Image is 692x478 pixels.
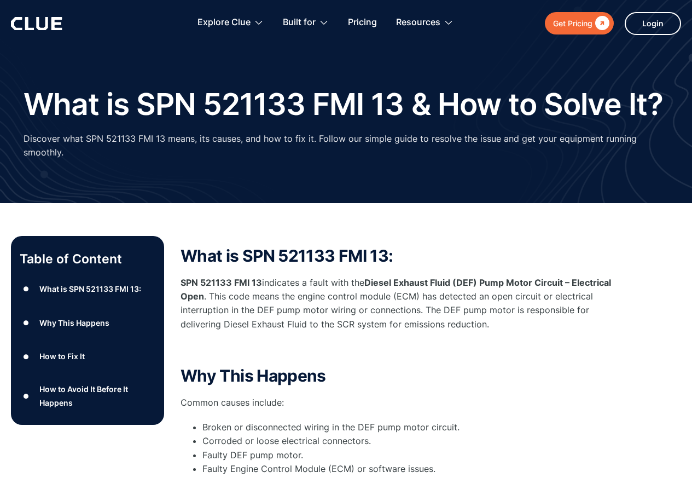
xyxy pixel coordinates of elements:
li: Faulty DEF pump motor. [202,448,618,462]
div: ● [20,281,33,297]
div: How to Fix It [39,349,85,363]
div: ● [20,315,33,331]
a: ●What is SPN 521133 FMI 13: [20,281,155,297]
div: Built for [283,5,316,40]
div: Built for [283,5,329,40]
a: ●How to Fix It [20,348,155,365]
p: Table of Content [20,250,155,268]
a: Login [625,12,681,35]
div: Resources [396,5,453,40]
strong: What is SPN 521133 FMI 13: [181,246,393,266]
p: Common causes include: [181,396,618,410]
strong: Why This Happens [181,366,326,385]
div: Why This Happens [39,316,109,330]
p: Discover what SPN 521133 FMI 13 means, its causes, and how to fix it. Follow our simple guide to ... [24,132,669,159]
strong: Diesel Exhaust Fluid (DEF) Pump Motor Circuit – Electrical Open [181,277,611,302]
div: What is SPN 521133 FMI 13: [39,282,141,296]
li: Broken or disconnected wiring in the DEF pump motor circuit. [202,421,618,434]
strong: SPN 521133 FMI 13 [181,277,262,288]
a: Get Pricing [545,12,614,34]
a: ●Why This Happens [20,315,155,331]
div: Get Pricing [553,16,592,30]
a: ●How to Avoid It Before It Happens [20,382,155,410]
div:  [592,16,609,30]
div: Explore Clue [197,5,264,40]
div: How to Avoid It Before It Happens [39,382,155,410]
div: ● [20,388,33,404]
div: Explore Clue [197,5,251,40]
div: ● [20,348,33,365]
div: Resources [396,5,440,40]
p: indicates a fault with the . This code means the engine control module (ECM) has detected an open... [181,276,618,331]
a: Pricing [348,5,377,40]
h1: What is SPN 521133 FMI 13 & How to Solve It? [24,88,664,121]
p: ‍ [181,342,618,356]
li: Corroded or loose electrical connectors. [202,434,618,448]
